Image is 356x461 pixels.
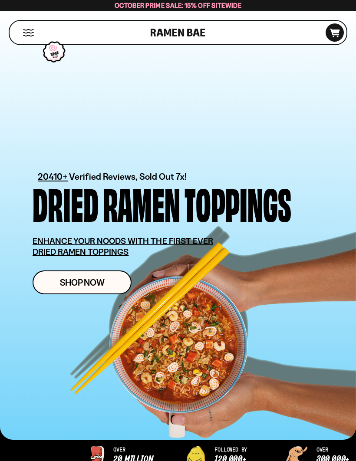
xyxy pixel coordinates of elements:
[115,1,241,10] span: October Prime Sale: 15% off Sitewide
[23,29,34,36] button: Mobile Menu Trigger
[38,170,68,183] span: 20410+
[69,171,187,182] span: Verified Reviews, Sold Out 7x!
[33,236,213,257] u: ENHANCE YOUR NOODS WITH THE FIRST EVER DRIED RAMEN TOPPINGS
[33,270,132,294] a: Shop Now
[60,278,105,287] span: Shop Now
[185,183,291,223] div: Toppings
[33,183,99,223] div: Dried
[103,183,180,223] div: Ramen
